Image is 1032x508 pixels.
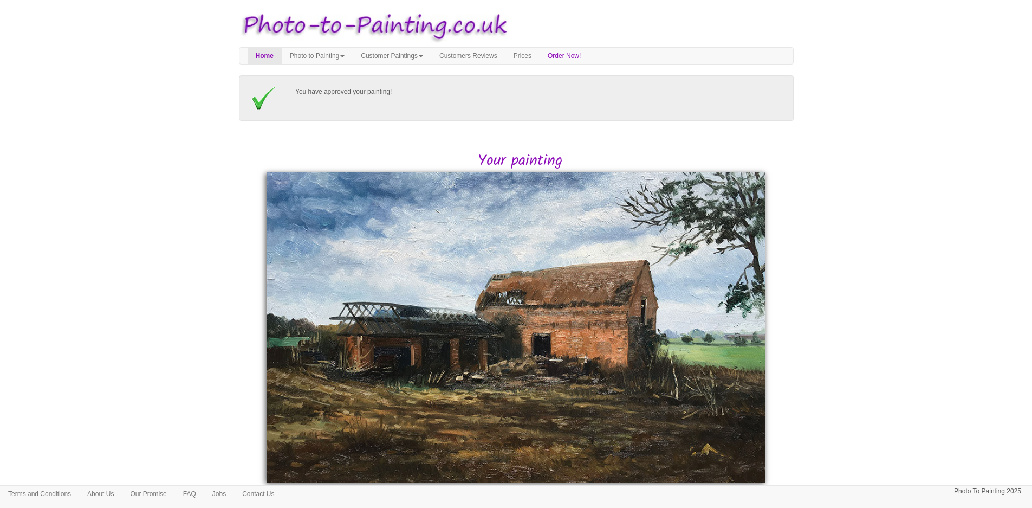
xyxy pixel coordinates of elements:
[431,48,505,64] a: Customers Reviews
[250,86,277,110] img: Approved
[122,486,174,502] a: Our Promise
[353,48,431,64] a: Customer Paintings
[79,486,122,502] a: About Us
[234,486,282,502] a: Contact Us
[505,48,540,64] a: Prices
[248,48,282,64] a: Home
[175,486,204,502] a: FAQ
[267,172,766,483] img: Finished Painting for Kate
[204,486,234,502] a: Jobs
[295,86,783,98] p: You have approved your painting!
[233,5,511,47] img: Photo to Painting
[247,153,794,170] h2: Your painting
[954,486,1021,497] p: Photo To Painting 2025
[540,48,589,64] a: Order Now!
[282,48,353,64] a: Photo to Painting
